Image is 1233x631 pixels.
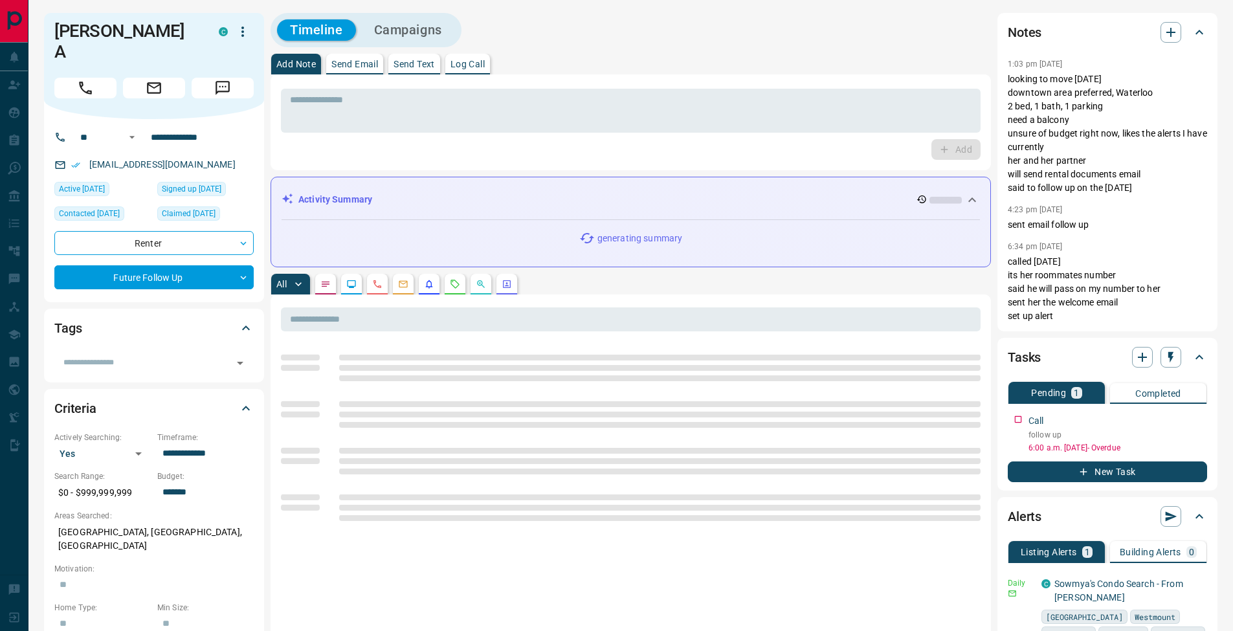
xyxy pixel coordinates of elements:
[231,354,249,372] button: Open
[450,279,460,289] svg: Requests
[1028,414,1044,428] p: Call
[346,279,357,289] svg: Lead Browsing Activity
[476,279,486,289] svg: Opportunities
[59,183,105,195] span: Active [DATE]
[1008,347,1041,368] h2: Tasks
[54,265,254,289] div: Future Follow Up
[71,161,80,170] svg: Email Verified
[54,482,151,504] p: $0 - $999,999,999
[162,207,216,220] span: Claimed [DATE]
[1008,461,1207,482] button: New Task
[276,280,287,289] p: All
[157,470,254,482] p: Budget:
[54,231,254,255] div: Renter
[54,443,151,464] div: Yes
[597,232,682,245] p: generating summary
[277,19,356,41] button: Timeline
[157,432,254,443] p: Timeframe:
[1008,218,1207,232] p: sent email follow up
[192,78,254,98] span: Message
[1008,17,1207,48] div: Notes
[1028,429,1207,441] p: follow up
[1008,22,1041,43] h2: Notes
[54,522,254,557] p: [GEOGRAPHIC_DATA], [GEOGRAPHIC_DATA], [GEOGRAPHIC_DATA]
[1135,389,1181,398] p: Completed
[54,21,199,62] h1: [PERSON_NAME] A
[320,279,331,289] svg: Notes
[1008,255,1207,323] p: called [DATE] its her roommates number said he will pass on my number to her sent her the welcome...
[54,398,96,419] h2: Criteria
[1008,60,1063,69] p: 1:03 pm [DATE]
[54,563,254,575] p: Motivation:
[1008,72,1207,195] p: looking to move [DATE] downtown area preferred, Waterloo 2 bed, 1 bath, 1 parking need a balcony ...
[1046,610,1123,623] span: [GEOGRAPHIC_DATA]
[398,279,408,289] svg: Emails
[372,279,383,289] svg: Calls
[450,60,485,69] p: Log Call
[54,78,117,98] span: Call
[54,393,254,424] div: Criteria
[89,159,236,170] a: [EMAIL_ADDRESS][DOMAIN_NAME]
[157,602,254,614] p: Min Size:
[361,19,455,41] button: Campaigns
[59,207,120,220] span: Contacted [DATE]
[1028,442,1207,454] p: 6:00 a.m. [DATE] - Overdue
[1008,589,1017,598] svg: Email
[54,470,151,482] p: Search Range:
[1008,242,1063,251] p: 6:34 pm [DATE]
[1189,548,1194,557] p: 0
[394,60,435,69] p: Send Text
[54,318,82,338] h2: Tags
[282,188,980,212] div: Activity Summary
[1008,342,1207,373] div: Tasks
[298,193,372,206] p: Activity Summary
[54,510,254,522] p: Areas Searched:
[54,432,151,443] p: Actively Searching:
[54,182,151,200] div: Fri Sep 12 2025
[1008,577,1034,589] p: Daily
[276,60,316,69] p: Add Note
[1054,579,1183,603] a: Sowmya's Condo Search - From [PERSON_NAME]
[502,279,512,289] svg: Agent Actions
[1008,506,1041,527] h2: Alerts
[54,206,151,225] div: Mon Aug 25 2025
[1074,388,1079,397] p: 1
[162,183,221,195] span: Signed up [DATE]
[1008,205,1063,214] p: 4:23 pm [DATE]
[1021,548,1077,557] p: Listing Alerts
[54,313,254,344] div: Tags
[157,182,254,200] div: Sat Jul 13 2024
[424,279,434,289] svg: Listing Alerts
[123,78,185,98] span: Email
[1041,579,1050,588] div: condos.ca
[1120,548,1181,557] p: Building Alerts
[1008,501,1207,532] div: Alerts
[1135,610,1175,623] span: Westmount
[1085,548,1090,557] p: 1
[1031,388,1066,397] p: Pending
[54,602,151,614] p: Home Type:
[219,27,228,36] div: condos.ca
[124,129,140,145] button: Open
[157,206,254,225] div: Mon Aug 18 2025
[331,60,378,69] p: Send Email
